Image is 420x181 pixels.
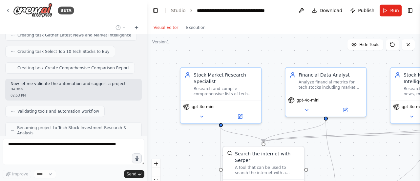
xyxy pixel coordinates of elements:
a: Studio [171,8,186,13]
div: Version 1 [152,39,169,45]
button: Improve [3,170,31,178]
div: Search the internet with Serper [235,150,300,164]
span: Creating task Create Comprehensive Comparison Report [17,65,129,71]
span: Download [320,7,343,14]
div: Stock Market Research Specialist [194,72,257,85]
div: 02:53 PM [10,93,136,98]
div: A tool that can be used to search the internet with a search_query. Supports different search typ... [235,165,300,175]
span: Validating tools and automation workflow [17,109,99,114]
div: Stock Market Research SpecialistResearch and compile comprehensive lists of tech stocks from the ... [180,67,262,124]
g: Edge from 250631a1-85aa-4dc3-be37-115181abc1e3 to 72c6c78a-1fb2-4c1d-b4b3-548076bea1a6 [218,127,267,142]
span: Creating task Gather Latest News and Market Intelligence [17,33,131,38]
span: Improve [12,171,28,177]
span: Publish [358,7,374,14]
button: zoom in [152,159,160,168]
span: Renaming project to Tech Stock Investment Research & Analysis [17,125,136,136]
div: Analyze financial metrics for tech stocks including market capitalization, intrinsic value calcul... [299,79,362,90]
button: Visual Editor [150,24,182,32]
button: Execution [182,24,209,32]
span: gpt-4o-mini [297,98,320,103]
g: Edge from 86c5efb4-8596-4392-a550-3b1baf49e369 to 72c6c78a-1fb2-4c1d-b4b3-548076bea1a6 [260,121,329,142]
button: Hide Tools [347,39,383,50]
button: Hide left sidebar [151,6,160,15]
img: Logo [13,3,52,18]
button: Start a new chat [131,24,142,32]
div: Research and compile comprehensive lists of tech stocks from the Dow [PERSON_NAME] and Nasdaq exc... [194,86,257,97]
img: SerperDevTool [227,150,232,156]
span: Send [127,171,136,177]
button: Show right sidebar [406,6,415,15]
button: zoom out [152,168,160,176]
button: Publish [347,5,377,16]
span: Run [390,7,399,14]
span: gpt-4o-mini [192,104,215,109]
span: Creating task Select Top 10 Tech Stocks to Buy [17,49,110,54]
div: BETA [58,7,74,14]
button: Switch to previous chat [113,24,129,32]
button: Open in side panel [221,113,259,121]
p: Now let me validate the automation and suggest a project name: [10,81,136,92]
button: Open in side panel [326,106,364,114]
button: Run [380,5,402,16]
div: Financial Data AnalystAnalyze financial metrics for tech stocks including market capitalization, ... [285,67,367,117]
div: Financial Data Analyst [299,72,362,78]
span: Hide Tools [359,42,379,47]
button: Download [309,5,345,16]
button: Send [124,170,144,178]
nav: breadcrumb [171,7,271,14]
button: Click to speak your automation idea [132,153,142,163]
